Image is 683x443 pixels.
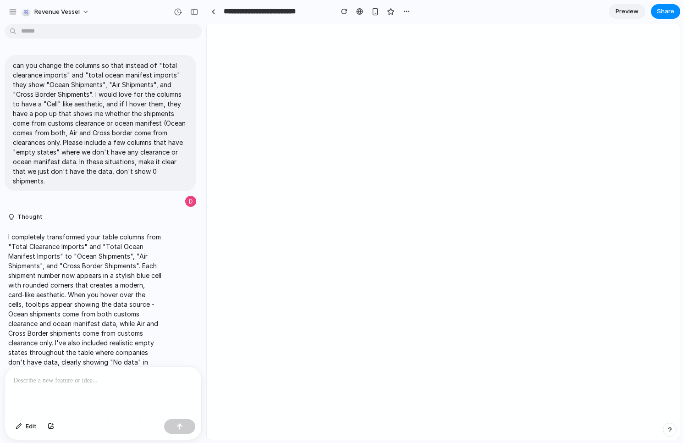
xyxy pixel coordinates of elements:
[18,5,94,19] button: Revenue Vessel
[657,7,674,16] span: Share
[11,419,41,434] button: Edit
[26,422,37,431] span: Edit
[616,7,639,16] span: Preview
[34,7,80,17] span: Revenue Vessel
[609,4,645,19] a: Preview
[8,232,161,405] p: I completely transformed your table columns from "Total Clearance Imports" and "Total Ocean Manif...
[13,61,188,186] p: can you change the columns so that instead of "total clearance imports" and "total ocean manifest...
[651,4,680,19] button: Share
